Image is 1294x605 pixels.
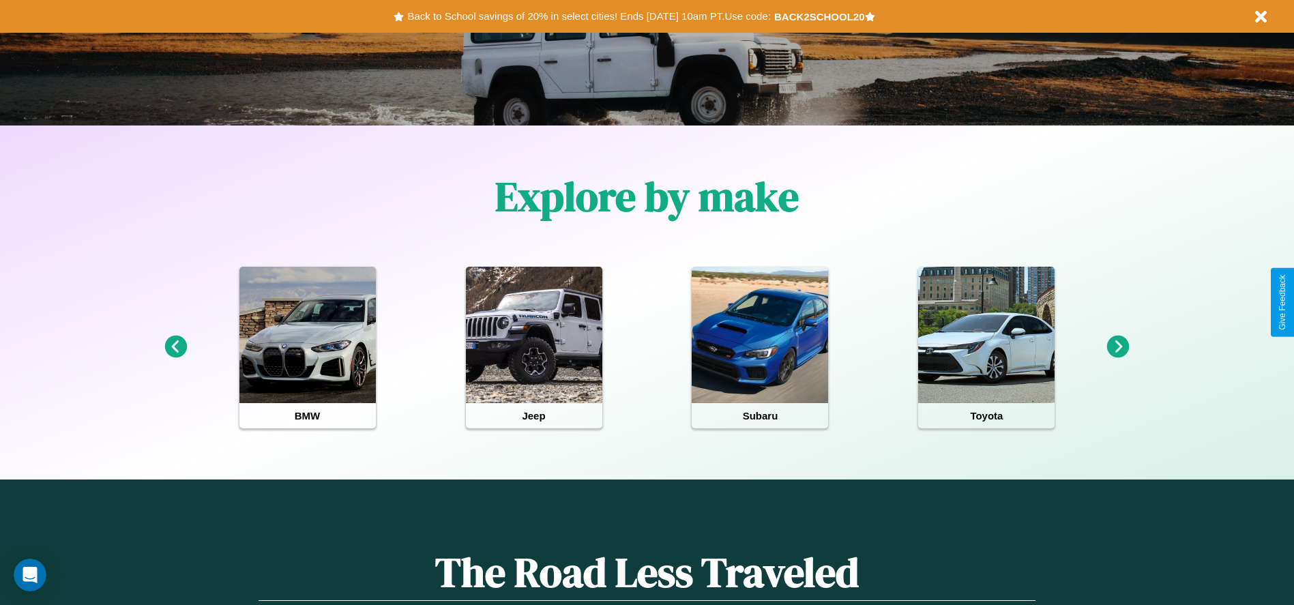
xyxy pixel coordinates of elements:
[14,559,46,591] iframe: Intercom live chat
[918,403,1055,428] h4: Toyota
[495,168,799,224] h1: Explore by make
[692,403,828,428] h4: Subaru
[466,403,602,428] h4: Jeep
[774,11,865,23] b: BACK2SCHOOL20
[239,403,376,428] h4: BMW
[259,544,1035,601] h1: The Road Less Traveled
[1278,275,1287,330] div: Give Feedback
[404,7,774,26] button: Back to School savings of 20% in select cities! Ends [DATE] 10am PT.Use code:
